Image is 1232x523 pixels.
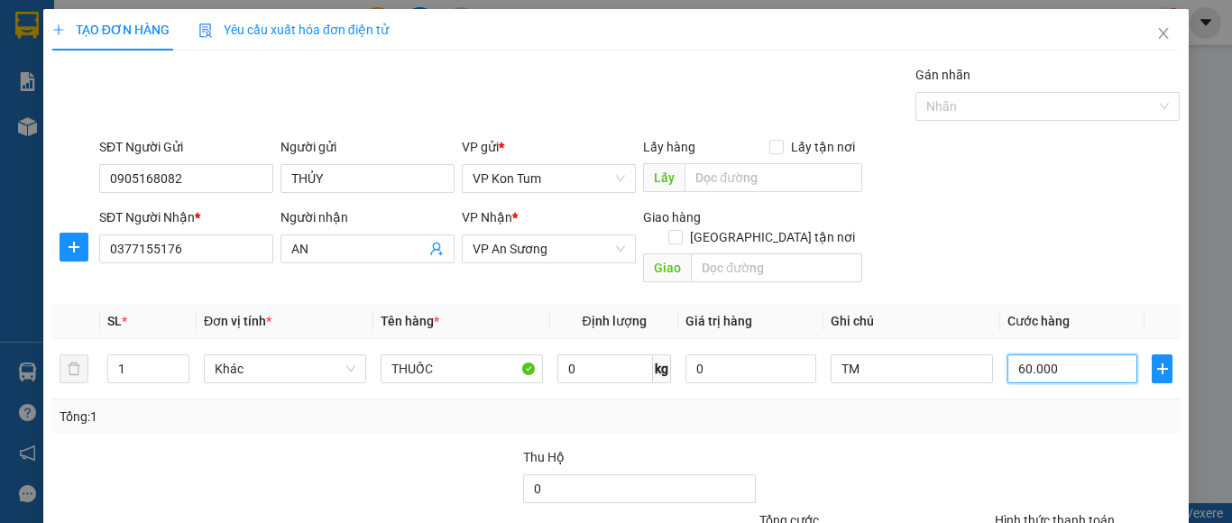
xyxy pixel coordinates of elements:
div: Người gửi [280,137,455,157]
div: Tổng: 1 [60,407,477,427]
span: plus [1153,362,1172,376]
input: Ghi Chú [831,354,993,383]
span: Giao [643,253,691,282]
button: plus [1152,354,1172,383]
button: Close [1138,9,1189,60]
span: Giao hàng [643,210,701,225]
span: Định lượng [582,314,646,328]
span: VP Kon Tum [473,165,625,192]
div: 0825756313 [15,80,142,106]
span: Cước hàng [1007,314,1070,328]
span: user-add [429,242,444,256]
div: BX Huế [154,15,299,37]
div: DUYÊN [154,37,299,59]
span: Lấy tận nơi [784,137,862,157]
span: [GEOGRAPHIC_DATA] tận nơi [683,227,862,247]
div: 50.000 [14,116,144,138]
span: TẠO ĐƠN HÀNG [52,23,170,37]
span: Nhận: [154,17,198,36]
th: Ghi chú [823,304,1000,339]
span: Gửi: [15,17,43,36]
img: icon [198,23,213,38]
span: Lấy hàng [643,140,695,154]
span: Khác [215,355,355,382]
div: SĐT Người Gửi [99,137,273,157]
span: kg [653,354,671,383]
span: SL [107,314,122,328]
input: Dọc đường [685,163,862,192]
span: Thu Hộ [523,450,565,464]
span: plus [52,23,65,36]
span: plus [60,240,87,254]
span: Yêu cầu xuất hóa đơn điện tử [198,23,389,37]
span: close [1156,26,1171,41]
span: Đơn vị tính [204,314,271,328]
input: Dọc đường [691,253,862,282]
span: VP An Sương [473,235,625,262]
div: VP Kon Tum [15,15,142,59]
div: SĐT Người Nhận [99,207,273,227]
button: delete [60,354,88,383]
span: Giá trị hàng [685,314,752,328]
input: 0 [685,354,815,383]
label: Gán nhãn [915,68,970,82]
span: Tên hàng [381,314,439,328]
div: VP gửi [462,137,636,157]
span: VP Nhận [462,210,512,225]
input: VD: Bàn, Ghế [381,354,543,383]
div: Người nhận [280,207,455,227]
div: 0905376802 [154,59,299,84]
span: CR : [14,118,41,137]
span: Lấy [643,163,685,192]
button: plus [60,233,88,261]
div: TÂM [15,59,142,80]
